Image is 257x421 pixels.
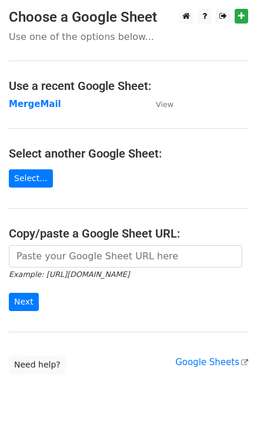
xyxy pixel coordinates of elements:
a: MergeMail [9,99,61,109]
a: View [144,99,173,109]
h4: Copy/paste a Google Sheet URL: [9,226,248,240]
input: Paste your Google Sheet URL here [9,245,242,268]
a: Google Sheets [175,357,248,367]
h4: Use a recent Google Sheet: [9,79,248,93]
a: Need help? [9,356,66,374]
small: View [156,100,173,109]
a: Select... [9,169,53,188]
p: Use one of the options below... [9,31,248,43]
small: Example: [URL][DOMAIN_NAME] [9,270,129,279]
h3: Choose a Google Sheet [9,9,248,26]
h4: Select another Google Sheet: [9,146,248,161]
input: Next [9,293,39,311]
